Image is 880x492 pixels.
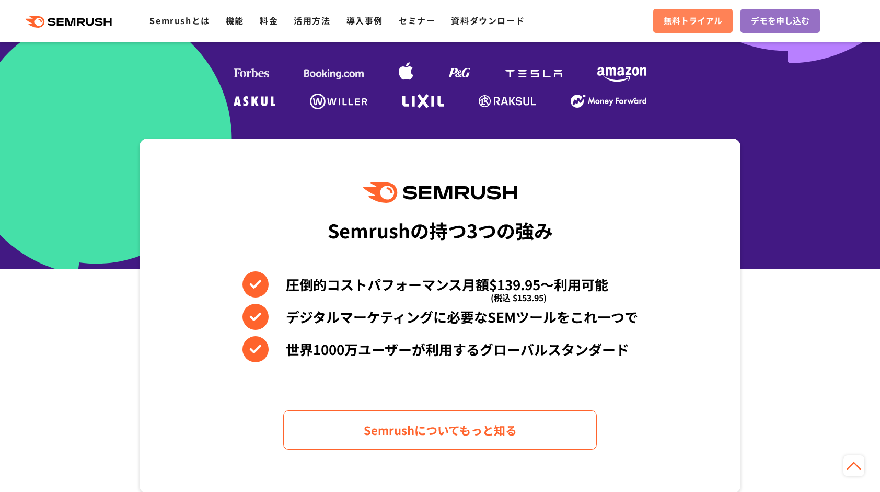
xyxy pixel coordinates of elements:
[363,182,517,203] img: Semrush
[653,9,733,33] a: 無料トライアル
[346,14,383,27] a: 導入事例
[294,14,330,27] a: 活用方法
[242,304,638,330] li: デジタルマーケティングに必要なSEMツールをこれ一つで
[242,271,638,298] li: 圧倒的コストパフォーマンス月額$139.95〜利用可能
[364,421,517,439] span: Semrushについてもっと知る
[664,14,722,28] span: 無料トライアル
[740,9,820,33] a: デモを申し込む
[226,14,244,27] a: 機能
[283,410,597,450] a: Semrushについてもっと知る
[751,14,809,28] span: デモを申し込む
[242,336,638,362] li: 世界1000万ユーザーが利用するグローバルスタンダード
[260,14,278,27] a: 料金
[399,14,435,27] a: セミナー
[491,284,547,311] span: (税込 $153.95)
[149,14,210,27] a: Semrushとは
[451,14,525,27] a: 資料ダウンロード
[328,211,553,249] div: Semrushの持つ3つの強み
